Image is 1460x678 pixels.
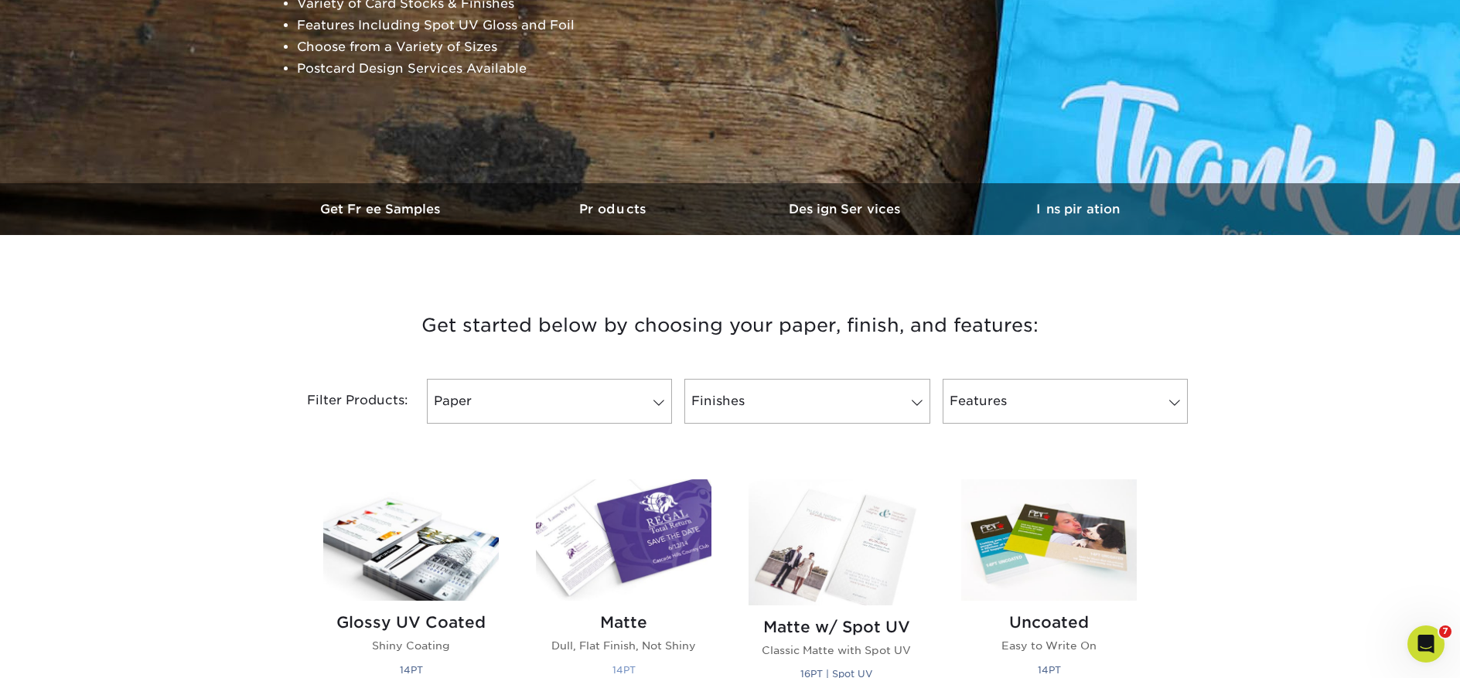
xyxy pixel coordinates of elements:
h2: Matte w/ Spot UV [749,618,924,636]
img: Uncoated Postcards [961,479,1137,601]
small: 14PT [612,664,636,676]
small: 14PT [400,664,423,676]
a: Design Services [730,183,962,235]
a: Get Free Samples [266,183,498,235]
a: Products [498,183,730,235]
p: Classic Matte with Spot UV [749,642,924,658]
h3: Products [498,202,730,216]
p: Dull, Flat Finish, Not Shiny [536,638,711,653]
a: Finishes [684,379,930,424]
iframe: Intercom live chat [1407,625,1445,663]
h2: Uncoated [961,613,1137,632]
div: Filter Products: [266,379,421,424]
h3: Inspiration [962,202,1194,216]
img: Glossy UV Coated Postcards [323,479,499,601]
p: Shiny Coating [323,638,499,653]
h3: Get Free Samples [266,202,498,216]
span: 7 [1439,625,1451,638]
h3: Get started below by choosing your paper, finish, and features: [278,291,1182,360]
img: Matte Postcards [536,479,711,601]
a: Features [943,379,1188,424]
a: Paper [427,379,672,424]
li: Choose from a Variety of Sizes [297,36,671,58]
h2: Matte [536,613,711,632]
li: Features Including Spot UV Gloss and Foil [297,15,671,36]
small: 14PT [1038,664,1061,676]
li: Postcard Design Services Available [297,58,671,80]
img: Matte w/ Spot UV Postcards [749,479,924,605]
p: Easy to Write On [961,638,1137,653]
h2: Glossy UV Coated [323,613,499,632]
a: Inspiration [962,183,1194,235]
h3: Design Services [730,202,962,216]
